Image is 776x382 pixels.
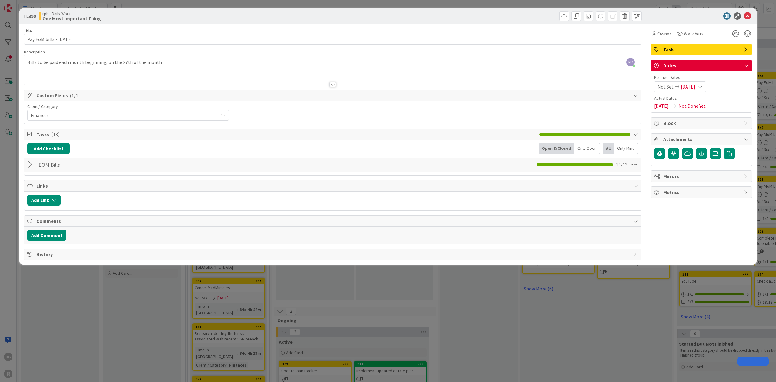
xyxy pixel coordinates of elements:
span: Not Done Yet [678,102,706,109]
button: Add Link [27,195,61,206]
span: Attachments [663,136,741,143]
span: [DATE] [654,102,669,109]
b: 390 [28,13,36,19]
span: Custom Fields [36,92,630,99]
p: Bills to be paid each month beginning, on the 27th of the month [27,59,638,66]
span: Block [663,119,741,127]
button: Add Checklist [27,143,70,154]
span: Finances [31,111,215,119]
span: Description [24,49,45,55]
span: 13 / 13 [616,161,627,168]
span: rpb - Daily Work [42,11,101,16]
span: Actual Dates [654,95,749,102]
div: Open & Closed [539,143,574,154]
span: [DATE] [681,83,695,90]
input: Add Checklist... [36,159,173,170]
span: Comments [36,217,630,225]
span: Mirrors [663,173,741,180]
span: Watchers [684,30,704,37]
span: Metrics [663,189,741,196]
span: RB [626,58,635,66]
span: ( 1/1 ) [70,92,80,99]
span: Owner [657,30,671,37]
span: Links [36,182,630,189]
button: Add Comment [27,230,66,241]
span: Planned Dates [654,74,749,81]
div: Client / Category [27,104,229,109]
input: type card name here... [24,34,641,45]
span: Dates [663,62,741,69]
div: Only Open [574,143,600,154]
b: One Most Important Thing [42,16,101,21]
span: Not Set [657,83,674,90]
span: Task [663,46,741,53]
span: ID [24,12,36,20]
div: All [603,143,614,154]
span: Tasks [36,131,536,138]
div: Only Mine [614,143,638,154]
label: Title [24,28,32,34]
span: ( 13 ) [51,131,59,137]
span: History [36,251,630,258]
